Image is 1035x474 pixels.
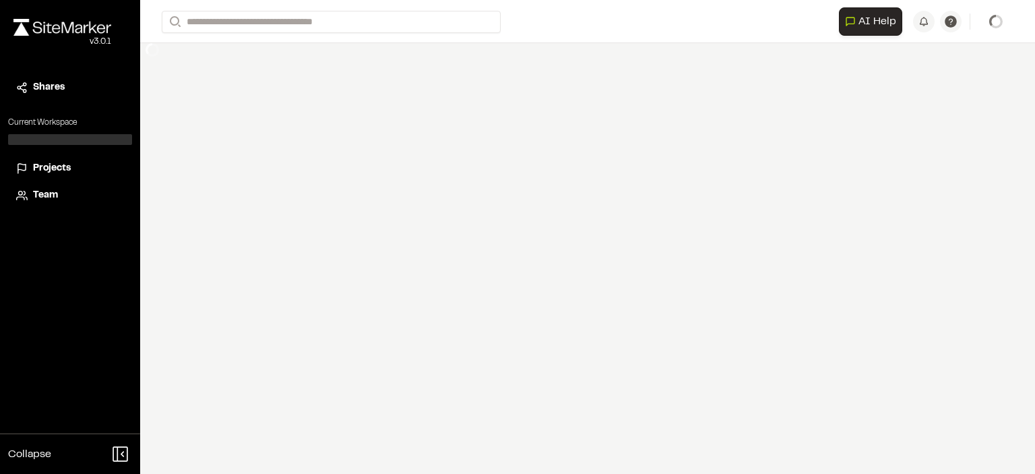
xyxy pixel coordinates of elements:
button: Open AI Assistant [839,7,902,36]
a: Shares [16,80,124,95]
p: Current Workspace [8,117,132,129]
span: Team [33,188,58,203]
span: Shares [33,80,65,95]
div: Open AI Assistant [839,7,908,36]
a: Team [16,188,124,203]
span: Projects [33,161,71,176]
button: Search [162,11,186,33]
img: rebrand.png [13,19,111,36]
div: Oh geez...please don't... [13,36,111,48]
span: Collapse [8,446,51,463]
a: Projects [16,161,124,176]
span: AI Help [858,13,896,30]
